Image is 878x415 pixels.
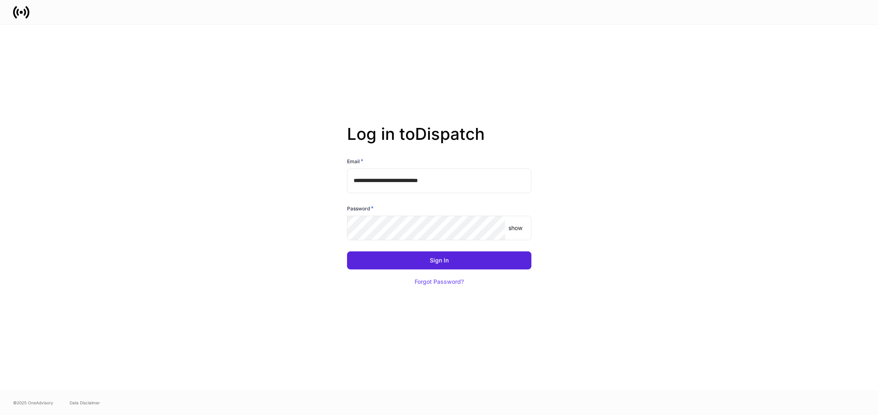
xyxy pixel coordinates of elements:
div: Forgot Password? [415,279,464,285]
button: Sign In [347,251,531,269]
p: show [508,224,522,232]
span: © 2025 OneAdvisory [13,399,53,406]
div: Sign In [430,258,449,263]
h6: Password [347,204,374,212]
a: Data Disclaimer [70,399,100,406]
h6: Email [347,157,363,165]
h2: Log in to Dispatch [347,124,531,157]
button: Forgot Password? [404,273,474,291]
